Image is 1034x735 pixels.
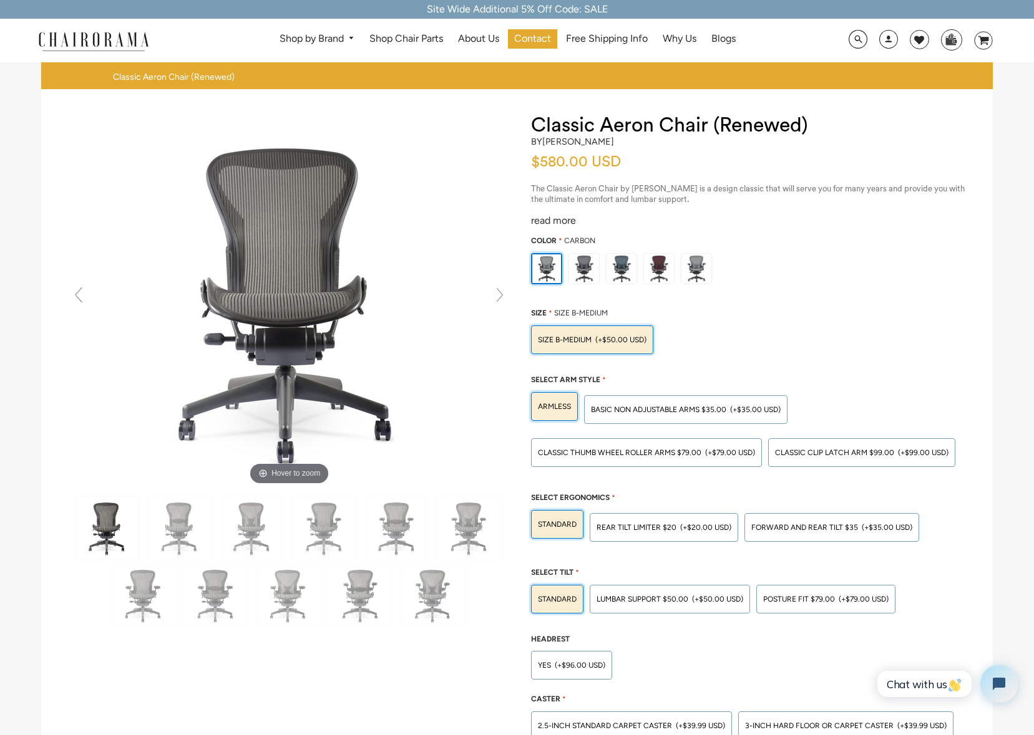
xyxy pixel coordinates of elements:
a: Classic Aeron Chair (Renewed) - chairoramaHover to zoom [102,294,477,306]
img: Classic Aeron Chair (Renewed) - chairorama [76,497,139,559]
span: SIZE B-MEDIUM [554,309,608,317]
img: https://apo-admin.mageworx.com/front/img/chairorama.myshopify.com/ae6848c9e4cbaa293e2d516f385ec6e... [532,254,561,283]
span: STANDARD [538,520,577,529]
span: Caster [531,694,560,703]
span: (+$35.00 USD) [730,406,781,413]
span: Forward And Rear Tilt $35 [751,523,858,532]
span: Color [531,236,557,245]
span: Yes [538,661,551,670]
span: Select Tilt [531,568,573,577]
img: WhatsApp_Image_2024-07-12_at_16.23.01.webp [942,30,961,49]
span: (+$50.00 USD) [595,336,646,343]
span: 2.5-inch Standard Carpet Caster [538,721,672,730]
img: Classic Aeron Chair (Renewed) - chairorama [402,564,464,627]
span: Why Us [663,32,696,46]
span: Size [531,309,547,317]
img: Classic Aeron Chair (Renewed) - chairorama [149,497,211,559]
span: (+$79.00 USD) [705,449,755,456]
a: About Us [452,29,505,49]
img: https://apo-admin.mageworx.com/front/img/chairorama.myshopify.com/f520d7dfa44d3d2e85a5fe9a0a95ca9... [569,254,599,284]
span: (+$99.00 USD) [898,449,949,456]
span: About Us [458,32,499,46]
img: Classic Aeron Chair (Renewed) - chairorama [257,564,319,627]
span: STANDARD [538,595,577,603]
iframe: Tidio Chat [864,655,1028,713]
img: chairorama [31,30,156,52]
span: Contact [514,32,551,46]
span: (+$96.00 USD) [555,661,605,669]
span: BASIC NON ADJUSTABLE ARMS $35.00 [591,405,726,414]
div: read more [531,214,968,228]
span: (+$39.99 USD) [676,722,725,729]
img: https://apo-admin.mageworx.com/front/img/chairorama.myshopify.com/934f279385142bb1386b89575167202... [607,254,636,284]
h1: Classic Aeron Chair (Renewed) [531,114,968,137]
img: Classic Aeron Chair (Renewed) - chairorama [366,497,428,559]
nav: DesktopNavigation [209,29,807,52]
a: [PERSON_NAME] [542,136,614,147]
span: Carbon [564,236,595,245]
img: Classic Aeron Chair (Renewed) - chairorama [329,564,392,627]
img: Classic Aeron Chair (Renewed) - chairorama [293,497,356,559]
span: Classic Aeron Chair (Renewed) [113,72,235,83]
a: Blogs [705,29,742,49]
span: (+$79.00 USD) [839,595,889,603]
a: Why Us [656,29,703,49]
span: Shop Chair Parts [369,32,443,46]
span: (+$50.00 USD) [692,595,743,603]
span: $580.00 USD [531,155,621,170]
span: (+$20.00 USD) [680,524,731,531]
img: Classic Aeron Chair (Renewed) - chairorama [221,497,283,559]
img: https://apo-admin.mageworx.com/front/img/chairorama.myshopify.com/f0a8248bab2644c909809aada6fe08d... [644,254,674,284]
span: 3-inch Hard Floor or Carpet Caster [745,721,894,730]
a: Shop by Brand [273,29,361,49]
a: Shop Chair Parts [363,29,449,49]
span: Select Ergonomics [531,493,610,502]
img: https://apo-admin.mageworx.com/front/img/chairorama.myshopify.com/ae6848c9e4cbaa293e2d516f385ec6e... [681,254,711,284]
span: Blogs [711,32,736,46]
img: Classic Aeron Chair (Renewed) - chairorama [438,497,500,559]
span: Classic Clip Latch Arm $99.00 [775,448,894,457]
span: Classic Thumb Wheel Roller Arms $79.00 [538,448,701,457]
img: Classic Aeron Chair (Renewed) - chairorama [102,114,477,488]
span: ARMLESS [538,402,571,411]
span: LUMBAR SUPPORT $50.00 [597,595,688,603]
img: Classic Aeron Chair (Renewed) - chairorama [185,564,247,627]
h2: by [531,137,614,147]
span: Select Arm Style [531,375,600,384]
a: Free Shipping Info [560,29,654,49]
span: SIZE B-MEDIUM [538,335,592,344]
img: Classic Aeron Chair (Renewed) - chairorama [112,564,175,627]
span: Headrest [531,635,570,643]
span: Rear Tilt Limiter $20 [597,523,676,532]
a: Contact [508,29,557,49]
nav: breadcrumbs [113,72,239,83]
span: (+$35.00 USD) [862,524,912,531]
span: Free Shipping Info [566,32,648,46]
span: (+$39.99 USD) [897,722,947,729]
span: The Classic Aeron Chair by [PERSON_NAME] is a design classic that will serve you for many years a... [531,185,965,203]
span: POSTURE FIT $79.00 [763,595,835,603]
